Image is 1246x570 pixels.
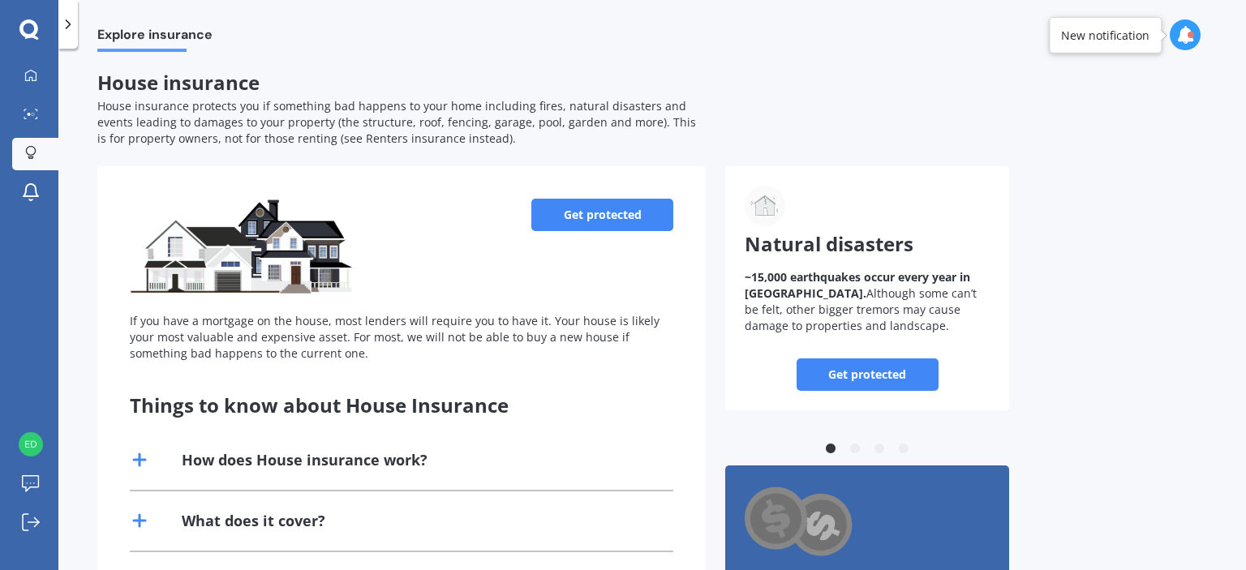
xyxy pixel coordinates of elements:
[823,441,839,457] button: 1
[1061,27,1149,43] div: New notification
[97,98,696,146] span: House insurance protects you if something bad happens to your home including fires, natural disas...
[797,358,939,391] a: Get protected
[130,392,509,418] span: Things to know about House Insurance
[745,485,854,560] img: Cashback
[531,199,673,231] a: Get protected
[130,313,673,362] div: If you have a mortgage on the house, most lenders will require you to have it. Your house is like...
[97,69,260,96] span: House insurance
[745,230,913,257] span: Natural disasters
[896,441,912,457] button: 4
[871,441,887,457] button: 3
[19,432,43,456] img: be1157f151afb75b746711ba8a465809
[745,269,990,334] p: Although some can’t be felt, other bigger tremors may cause damage to properties and landscape.
[182,511,325,531] div: What does it cover?
[182,450,428,470] div: How does House insurance work?
[745,186,785,226] img: Natural disasters
[745,269,970,301] b: ~15,000 earthquakes occur every year in [GEOGRAPHIC_DATA].
[130,199,354,296] img: House insurance
[847,441,863,457] button: 2
[97,27,213,49] span: Explore insurance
